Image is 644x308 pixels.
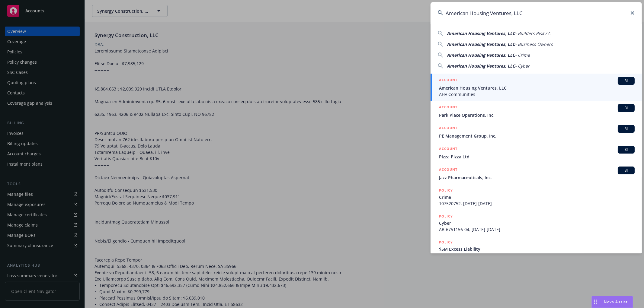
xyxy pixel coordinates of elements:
span: - Builders Risk / C [515,30,551,36]
button: Nova Assist [591,296,633,308]
h5: POLICY [439,187,453,193]
span: - Cyber [515,63,530,69]
span: American Housing Ventures, LLC [447,52,515,58]
a: ACCOUNTBIAmerican Housing Ventures, LLCAHV Communities [431,74,642,101]
span: 0100191834-3, [DATE]-[DATE] [439,252,635,259]
span: American Housing Ventures, LLC [439,85,635,91]
span: PE Management Group, Inc. [439,133,635,139]
div: Drag to move [592,296,599,308]
span: American Housing Ventures, LLC [447,63,515,69]
h5: ACCOUNT [439,104,457,111]
span: - Crime [515,52,530,58]
a: ACCOUNTBIPE Management Group, Inc. [431,122,642,142]
span: BI [620,78,632,84]
span: Park Place Operations, Inc. [439,112,635,118]
span: BI [620,126,632,132]
a: ACCOUNTBIJazz Pharmaceuticals, Inc. [431,163,642,184]
span: - Business Owners [515,41,553,47]
span: $5M Excess Liability [439,246,635,252]
a: POLICYCyberAB-6751156-04, [DATE]-[DATE] [431,210,642,236]
h5: POLICY [439,239,453,245]
span: Cyber [439,220,635,226]
a: ACCOUNTBIPizza Pizza Ltd [431,142,642,163]
span: 107520752, [DATE]-[DATE] [439,200,635,207]
h5: ACCOUNT [439,167,457,174]
a: POLICYCrime107520752, [DATE]-[DATE] [431,184,642,210]
h5: ACCOUNT [439,125,457,132]
a: POLICY$5M Excess Liability0100191834-3, [DATE]-[DATE] [431,236,642,262]
span: BI [620,105,632,111]
span: BI [620,147,632,152]
span: Nova Assist [604,299,628,304]
span: AHV Communities [439,91,635,97]
span: Pizza Pizza Ltd [439,154,635,160]
h5: POLICY [439,213,453,219]
span: Jazz Pharmaceuticals, Inc. [439,174,635,181]
span: American Housing Ventures, LLC [447,41,515,47]
span: AB-6751156-04, [DATE]-[DATE] [439,226,635,233]
input: Search... [431,2,642,24]
span: BI [620,168,632,173]
h5: ACCOUNT [439,146,457,153]
h5: ACCOUNT [439,77,457,84]
a: ACCOUNTBIPark Place Operations, Inc. [431,101,642,122]
span: Crime [439,194,635,200]
span: American Housing Ventures, LLC [447,30,515,36]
